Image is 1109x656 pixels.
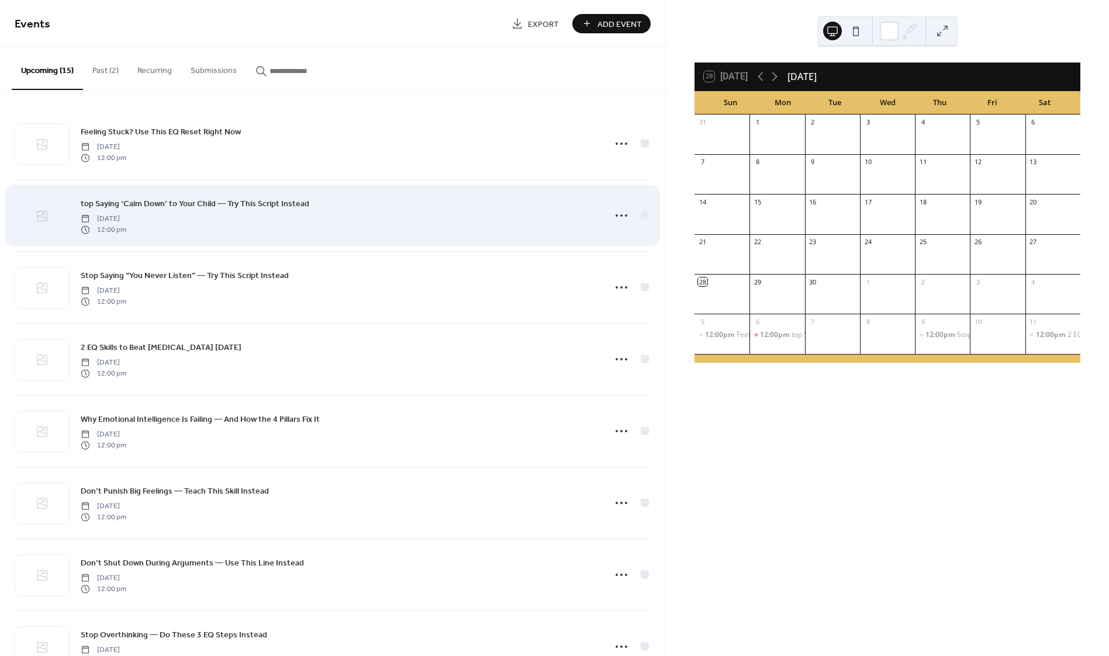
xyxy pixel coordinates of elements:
div: Thu [914,91,966,114]
div: 28 [698,277,707,286]
div: Wed [861,91,914,114]
div: 23 [809,238,817,247]
div: Sun [704,91,756,114]
div: 24 [863,238,872,247]
a: Don’t Shut Down During Arguments — Use This Line Instead [81,556,304,570]
span: [DATE] [81,645,126,655]
div: Feeling Stuck? Use This EQ Reset Right Now [695,330,749,340]
span: Add Event [597,18,642,30]
div: 19 [973,197,982,206]
div: Stop Saying “You Never Listen” — Try This Script Instead [915,330,970,340]
div: 10 [863,158,872,166]
div: 1 [863,277,872,286]
div: 8 [753,158,762,166]
div: top Saying ‘Calm Down’ to Your Child — Try This Script Instead [749,330,804,340]
div: Mon [756,91,809,114]
span: 12:00 pm [81,296,126,307]
div: 31 [698,118,707,127]
button: Submissions [181,47,246,89]
span: [DATE] [81,573,126,584]
div: 8 [863,317,872,326]
div: 4 [918,118,927,127]
div: 9 [918,317,927,326]
div: 18 [918,197,927,206]
span: [DATE] [81,429,126,440]
div: 16 [809,197,817,206]
span: 12:00 pm [81,152,126,163]
span: [DATE] [81,357,126,368]
button: Add Event [572,14,651,33]
div: top Saying ‘Calm Down’ to Your Child — Try This Script Instead [792,330,993,340]
div: 1 [753,118,762,127]
div: Tue [809,91,862,114]
span: Don’t Shut Down During Arguments — Use This Line Instead [81,557,304,570]
span: Events [15,13,50,36]
div: 17 [863,197,872,206]
div: 7 [809,317,817,326]
a: Feeling Stuck? Use This EQ Reset Right Now [81,125,241,138]
span: 2 EQ Skills to Beat [MEDICAL_DATA] [DATE] [81,342,241,354]
div: 9 [809,158,817,166]
div: [DATE] [787,70,817,84]
span: top Saying ‘Calm Down’ to Your Child — Try This Script Instead [81,198,309,210]
div: 3 [863,118,872,127]
span: 12:00pm [760,330,792,340]
span: [DATE] [81,501,126,512]
span: Stop Saying “You Never Listen” — Try This Script Instead [81,270,289,282]
div: Feeling Stuck? Use This EQ Reset Right Now [737,330,877,340]
div: 30 [809,277,817,286]
div: 10 [973,317,982,326]
div: 12 [973,158,982,166]
a: top Saying ‘Calm Down’ to Your Child — Try This Script Instead [81,197,309,210]
a: Why Emotional Intelligence Is Failing — And How the 4 Pillars Fix It [81,412,320,426]
a: Stop Overthinking — Do These 3 EQ Steps Instead [81,628,267,641]
span: 12:00pm [925,330,957,340]
div: 14 [698,197,707,206]
div: 5 [698,317,707,326]
div: Sat [1018,91,1071,114]
span: [DATE] [81,214,126,224]
div: 25 [918,238,927,247]
span: Stop Overthinking — Do These 3 EQ Steps Instead [81,629,267,641]
span: Don’t Punish Big Feelings — Teach This Skill Instead [81,485,269,498]
div: 26 [973,238,982,247]
div: 11 [1029,317,1038,326]
div: 2 [809,118,817,127]
span: [DATE] [81,286,126,296]
span: Feeling Stuck? Use This EQ Reset Right Now [81,126,241,138]
button: Past (2) [83,47,128,89]
div: 4 [1029,277,1038,286]
span: Why Emotional Intelligence Is Failing — And How the 4 Pillars Fix It [81,414,320,426]
div: 3 [973,277,982,286]
div: 27 [1029,238,1038,247]
div: 2 EQ Skills to Beat Procrastination Today [1025,330,1080,340]
span: 12:00 pm [81,440,126,450]
div: 11 [918,158,927,166]
div: 5 [973,118,982,127]
a: 2 EQ Skills to Beat [MEDICAL_DATA] [DATE] [81,341,241,354]
div: 21 [698,238,707,247]
span: 12:00 pm [81,584,126,594]
div: 6 [1029,118,1038,127]
span: Export [528,18,559,30]
div: 29 [753,277,762,286]
div: 13 [1029,158,1038,166]
span: 12:00pm [1036,330,1067,340]
a: Stop Saying “You Never Listen” — Try This Script Instead [81,269,289,282]
span: [DATE] [81,142,126,152]
div: 2 [918,277,927,286]
span: 12:00 pm [81,224,126,235]
div: 7 [698,158,707,166]
span: 12:00pm [705,330,737,340]
div: 22 [753,238,762,247]
span: 12:00 pm [81,368,126,379]
div: 6 [753,317,762,326]
button: Recurring [128,47,181,89]
a: Don’t Punish Big Feelings — Teach This Skill Instead [81,484,269,498]
div: 15 [753,197,762,206]
span: 12:00 pm [81,512,126,522]
button: Upcoming (15) [12,47,83,90]
div: 20 [1029,197,1038,206]
div: Fri [966,91,1019,114]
